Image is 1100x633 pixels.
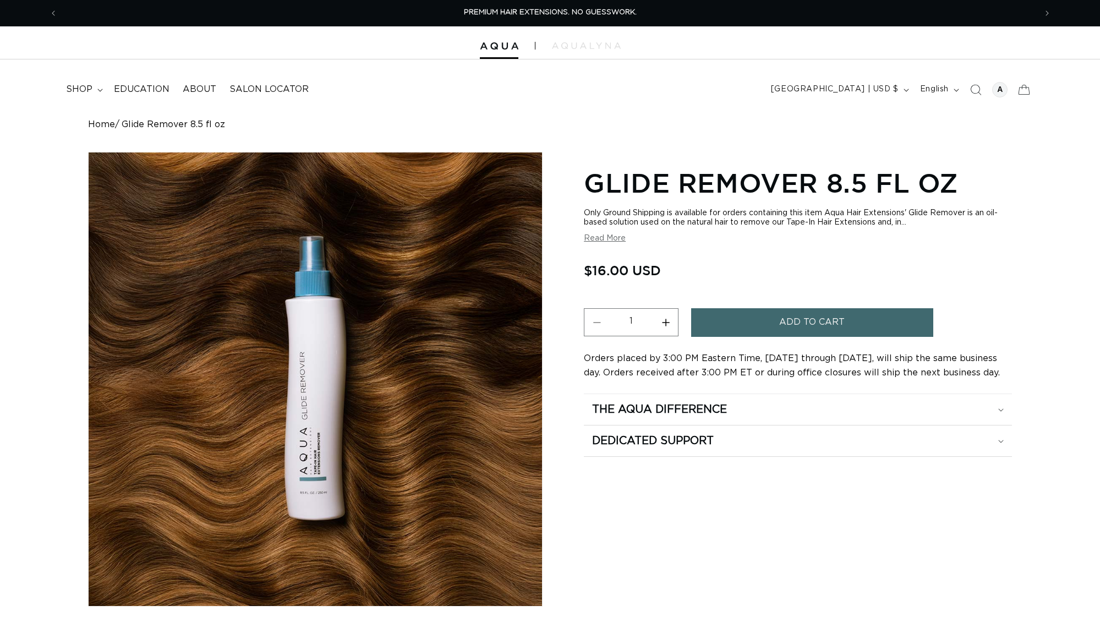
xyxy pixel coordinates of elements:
[176,77,223,102] a: About
[122,119,225,130] span: Glide Remover 8.5 fl oz
[464,9,637,16] span: PREMIUM HAIR EXTENSIONS. NO GUESSWORK.
[114,84,169,95] span: Education
[592,402,727,417] h2: The Aqua Difference
[59,77,107,102] summary: shop
[66,84,92,95] span: shop
[584,209,1012,227] div: Only Ground Shipping is available for orders containing this item Aqua Hair Extensions' Glide Rem...
[1035,3,1059,24] button: Next announcement
[584,354,1000,377] span: Orders placed by 3:00 PM Eastern Time, [DATE] through [DATE], will ship the same business day. Or...
[88,119,115,130] a: Home
[584,425,1012,456] summary: Dedicated Support
[584,394,1012,425] summary: The Aqua Difference
[552,42,621,49] img: aqualyna.com
[584,166,1012,200] h1: Glide Remover 8.5 fl oz
[592,434,714,448] h2: Dedicated Support
[913,79,964,100] button: English
[107,77,176,102] a: Education
[920,84,949,95] span: English
[584,260,661,281] span: $16.00 USD
[88,119,1013,130] nav: breadcrumbs
[964,78,988,102] summary: Search
[691,308,933,336] button: Add to cart
[183,84,216,95] span: About
[41,3,65,24] button: Previous announcement
[229,84,309,95] span: Salon Locator
[223,77,315,102] a: Salon Locator
[771,84,899,95] span: [GEOGRAPHIC_DATA] | USD $
[779,308,845,336] span: Add to cart
[584,234,626,243] button: Read More
[764,79,913,100] button: [GEOGRAPHIC_DATA] | USD $
[480,42,518,50] img: Aqua Hair Extensions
